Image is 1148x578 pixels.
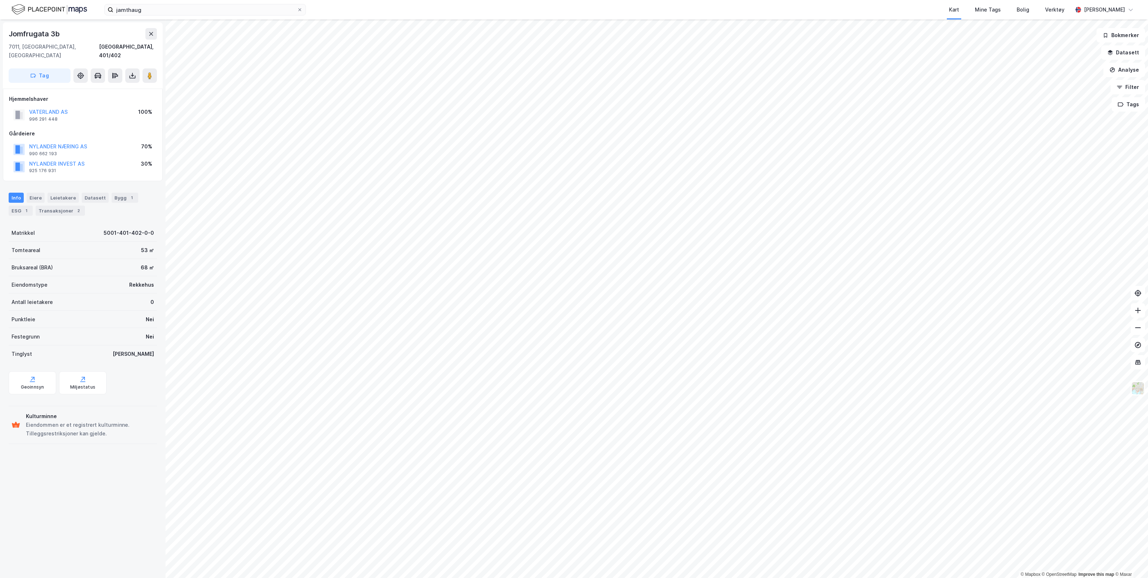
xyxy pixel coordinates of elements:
[12,281,48,289] div: Eiendomstype
[21,384,44,390] div: Geoinnsyn
[9,206,33,216] div: ESG
[150,298,154,306] div: 0
[128,194,135,201] div: 1
[1017,5,1029,14] div: Bolig
[36,206,85,216] div: Transaksjoner
[12,298,53,306] div: Antall leietakere
[82,193,109,203] div: Datasett
[141,246,154,255] div: 53 ㎡
[1045,5,1065,14] div: Verktøy
[1112,97,1145,112] button: Tags
[1131,381,1145,395] img: Z
[113,350,154,358] div: [PERSON_NAME]
[146,332,154,341] div: Nei
[1079,572,1114,577] a: Improve this map
[104,229,154,237] div: 5001-401-402-0-0
[1042,572,1077,577] a: OpenStreetMap
[9,193,24,203] div: Info
[9,42,99,60] div: 7011, [GEOGRAPHIC_DATA], [GEOGRAPHIC_DATA]
[141,160,152,168] div: 30%
[12,263,53,272] div: Bruksareal (BRA)
[12,315,35,324] div: Punktleie
[70,384,95,390] div: Miljøstatus
[113,4,297,15] input: Søk på adresse, matrikkel, gårdeiere, leietakere eller personer
[138,108,152,116] div: 100%
[1021,572,1040,577] a: Mapbox
[975,5,1001,14] div: Mine Tags
[99,42,157,60] div: [GEOGRAPHIC_DATA], 401/402
[26,412,154,421] div: Kulturminne
[1112,543,1148,578] iframe: Chat Widget
[1101,45,1145,60] button: Datasett
[48,193,79,203] div: Leietakere
[949,5,959,14] div: Kart
[26,421,154,438] div: Eiendommen er et registrert kulturminne. Tilleggsrestriksjoner kan gjelde.
[1097,28,1145,42] button: Bokmerker
[9,68,71,83] button: Tag
[1111,80,1145,94] button: Filter
[29,168,56,174] div: 925 176 931
[29,151,57,157] div: 990 662 193
[75,207,82,214] div: 2
[12,229,35,237] div: Matrikkel
[9,95,157,103] div: Hjemmelshaver
[12,350,32,358] div: Tinglyst
[12,3,87,16] img: logo.f888ab2527a4732fd821a326f86c7f29.svg
[146,315,154,324] div: Nei
[27,193,45,203] div: Eiere
[129,281,154,289] div: Rekkehus
[141,142,152,151] div: 70%
[1084,5,1125,14] div: [PERSON_NAME]
[29,116,58,122] div: 996 291 448
[112,193,138,203] div: Bygg
[12,246,40,255] div: Tomteareal
[9,129,157,138] div: Gårdeiere
[141,263,154,272] div: 68 ㎡
[12,332,40,341] div: Festegrunn
[1103,63,1145,77] button: Analyse
[23,207,30,214] div: 1
[9,28,61,40] div: Jomfrugata 3b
